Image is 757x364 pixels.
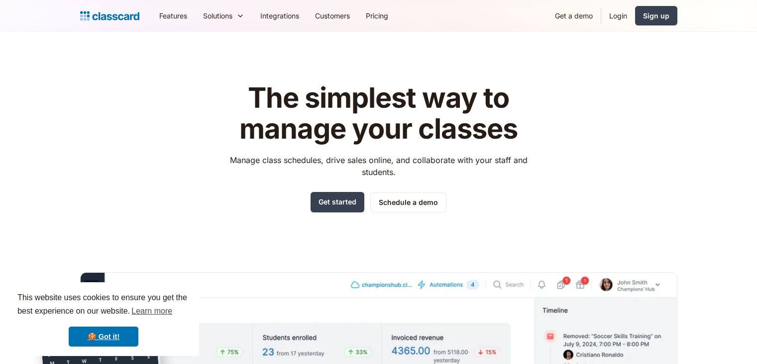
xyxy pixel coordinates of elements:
[17,292,190,319] span: This website uses cookies to ensure you get the best experience on our website.
[195,4,252,27] div: Solutions
[69,327,138,347] a: dismiss cookie message
[220,154,537,178] p: Manage class schedules, drive sales online, and collaborate with your staff and students.
[8,282,199,356] div: cookieconsent
[307,4,358,27] a: Customers
[635,6,677,25] a: Sign up
[151,4,195,27] a: Features
[130,304,174,319] a: learn more about cookies
[80,9,139,23] a: Logo
[203,10,232,21] div: Solutions
[370,192,446,212] a: Schedule a demo
[601,4,635,27] a: Login
[547,4,601,27] a: Get a demo
[220,83,537,144] h1: The simplest way to manage your classes
[311,192,364,212] a: Get started
[643,10,669,21] div: Sign up
[358,4,396,27] a: Pricing
[252,4,307,27] a: Integrations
